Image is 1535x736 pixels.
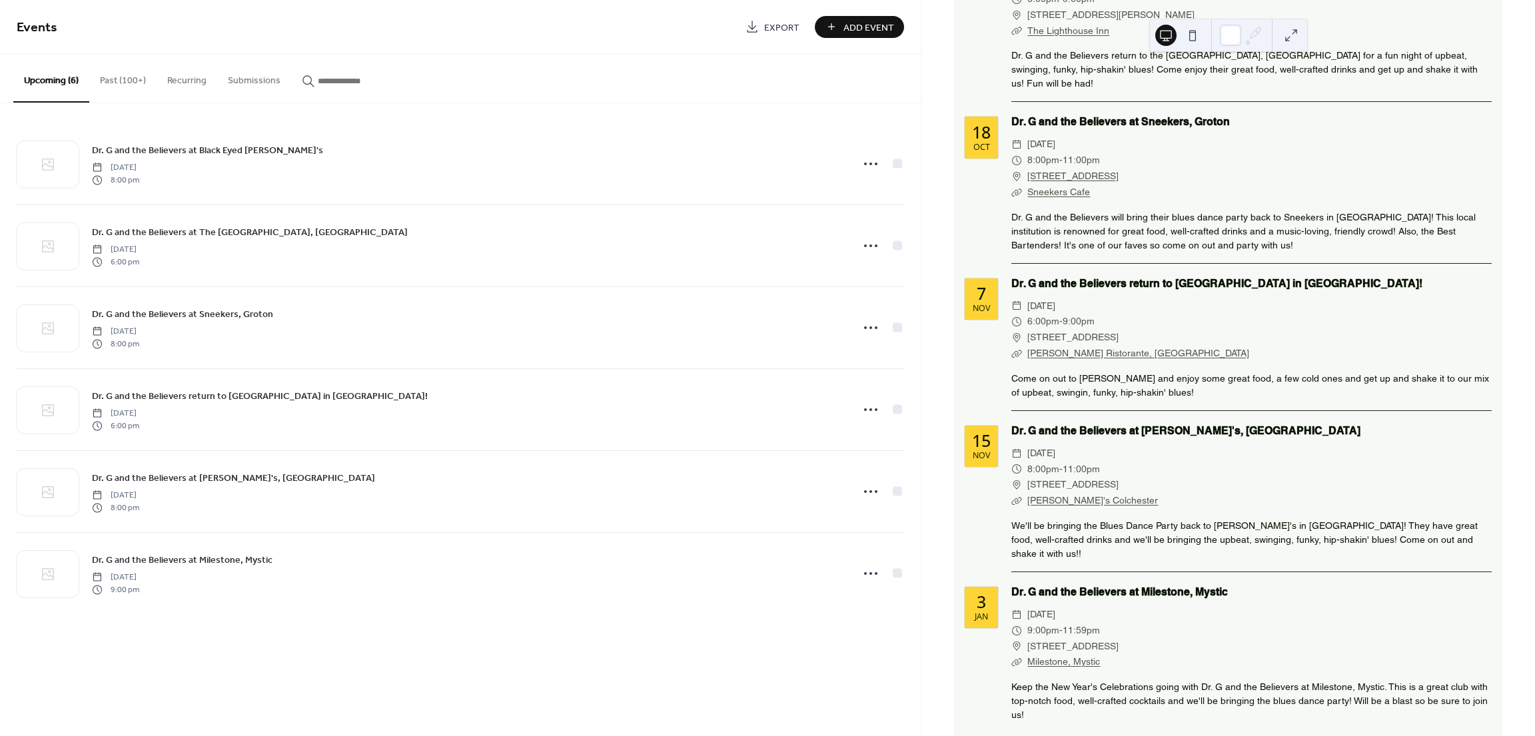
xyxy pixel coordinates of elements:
[1027,495,1158,506] a: [PERSON_NAME]'s Colchester
[977,593,986,610] div: 3
[1063,623,1100,639] span: 11:59pm
[973,143,990,152] div: Oct
[1027,153,1059,169] span: 8:00pm
[92,420,139,432] span: 6:00 pm
[1027,348,1249,358] a: [PERSON_NAME] Ristorante, [GEOGRAPHIC_DATA]
[92,162,139,174] span: [DATE]
[973,452,990,460] div: Nov
[1063,314,1095,330] span: 9:00pm
[1059,623,1063,639] span: -
[1011,519,1492,561] div: We'll be bringing the Blues Dance Party back to [PERSON_NAME]'s in [GEOGRAPHIC_DATA]! They have g...
[973,304,990,313] div: Nov
[1011,330,1022,346] div: ​
[92,174,139,186] span: 8:00 pm
[17,15,57,41] span: Events
[89,54,157,101] button: Past (100+)
[972,432,991,449] div: 15
[1011,23,1022,39] div: ​
[1063,153,1100,169] span: 11:00pm
[92,326,139,338] span: [DATE]
[92,338,139,350] span: 8:00 pm
[1027,623,1059,639] span: 9:00pm
[1027,186,1090,197] a: Sneekers Cafe
[1027,639,1119,655] span: [STREET_ADDRESS]
[1027,169,1119,184] a: [STREET_ADDRESS]
[972,124,991,141] div: 18
[1027,298,1055,314] span: [DATE]
[92,143,323,158] a: Dr. G and the Believers at Black Eyed [PERSON_NAME]'s
[1027,462,1059,478] span: 8:00pm
[1011,654,1022,670] div: ​
[977,285,986,302] div: 7
[1011,298,1022,314] div: ​
[1011,477,1022,493] div: ​
[1011,210,1492,252] div: Dr. G and the Believers will bring their blues dance party back to Sneekers in [GEOGRAPHIC_DATA]!...
[92,144,323,158] span: Dr. G and the Believers at Black Eyed [PERSON_NAME]'s
[1011,184,1022,200] div: ​
[92,571,139,583] span: [DATE]
[1027,25,1109,36] a: The Lighthouse Inn
[1011,680,1492,722] div: Keep the New Year's Celebrations going with Dr. G and the Believers at Milestone, Mystic. This is...
[92,552,272,567] a: Dr. G and the Believers at Milestone, Mystic
[1059,314,1063,330] span: -
[1027,314,1059,330] span: 6:00pm
[217,54,291,101] button: Submissions
[1059,153,1063,169] span: -
[1011,137,1022,153] div: ​
[1011,277,1422,290] a: Dr. G and the Believers return to [GEOGRAPHIC_DATA] in [GEOGRAPHIC_DATA]!
[92,256,139,268] span: 6:00 pm
[1027,446,1055,462] span: [DATE]
[1011,639,1022,655] div: ​
[1011,153,1022,169] div: ​
[1011,493,1022,509] div: ​
[1011,49,1492,91] div: Dr. G and the Believers return to the [GEOGRAPHIC_DATA], [GEOGRAPHIC_DATA] for a fun night of upb...
[1063,462,1100,478] span: 11:00pm
[1059,462,1063,478] span: -
[1027,656,1100,667] a: Milestone, Mystic
[92,390,428,404] span: Dr. G and the Believers return to [GEOGRAPHIC_DATA] in [GEOGRAPHIC_DATA]!
[1011,314,1022,330] div: ​
[92,224,408,240] a: Dr. G and the Believers at The [GEOGRAPHIC_DATA], [GEOGRAPHIC_DATA]
[1027,477,1119,493] span: [STREET_ADDRESS]
[1011,623,1022,639] div: ​
[1011,115,1230,128] a: Dr. G and the Believers at Sneekers, Groton
[92,583,139,595] span: 9:00 pm
[1011,607,1022,623] div: ​
[92,490,139,502] span: [DATE]
[1011,346,1022,362] div: ​
[1011,446,1022,462] div: ​
[1011,169,1022,184] div: ​
[92,553,272,567] span: Dr. G and the Believers at Milestone, Mystic
[975,613,988,621] div: Jan
[1011,372,1492,400] div: Come on out to [PERSON_NAME] and enjoy some great food, a few cold ones and get up and shake it t...
[13,54,89,103] button: Upcoming (6)
[815,16,904,38] button: Add Event
[1011,7,1022,23] div: ​
[92,306,273,322] a: Dr. G and the Believers at Sneekers, Groton
[1011,462,1022,478] div: ​
[92,502,139,514] span: 8:00 pm
[1027,330,1119,346] span: [STREET_ADDRESS]
[92,470,375,486] a: Dr. G and the Believers at [PERSON_NAME]'s, [GEOGRAPHIC_DATA]
[92,308,273,322] span: Dr. G and the Believers at Sneekers, Groton
[157,54,217,101] button: Recurring
[1011,424,1360,437] a: Dr. G and the Believers at [PERSON_NAME]'s, [GEOGRAPHIC_DATA]
[764,21,799,35] span: Export
[1027,607,1055,623] span: [DATE]
[1011,585,1228,598] a: Dr. G and the Believers at Milestone, Mystic
[92,226,408,240] span: Dr. G and the Believers at The [GEOGRAPHIC_DATA], [GEOGRAPHIC_DATA]
[92,408,139,420] span: [DATE]
[736,16,809,38] a: Export
[92,472,375,486] span: Dr. G and the Believers at [PERSON_NAME]'s, [GEOGRAPHIC_DATA]
[1027,7,1195,23] span: [STREET_ADDRESS][PERSON_NAME]
[92,388,428,404] a: Dr. G and the Believers return to [GEOGRAPHIC_DATA] in [GEOGRAPHIC_DATA]!
[1027,137,1055,153] span: [DATE]
[92,244,139,256] span: [DATE]
[843,21,894,35] span: Add Event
